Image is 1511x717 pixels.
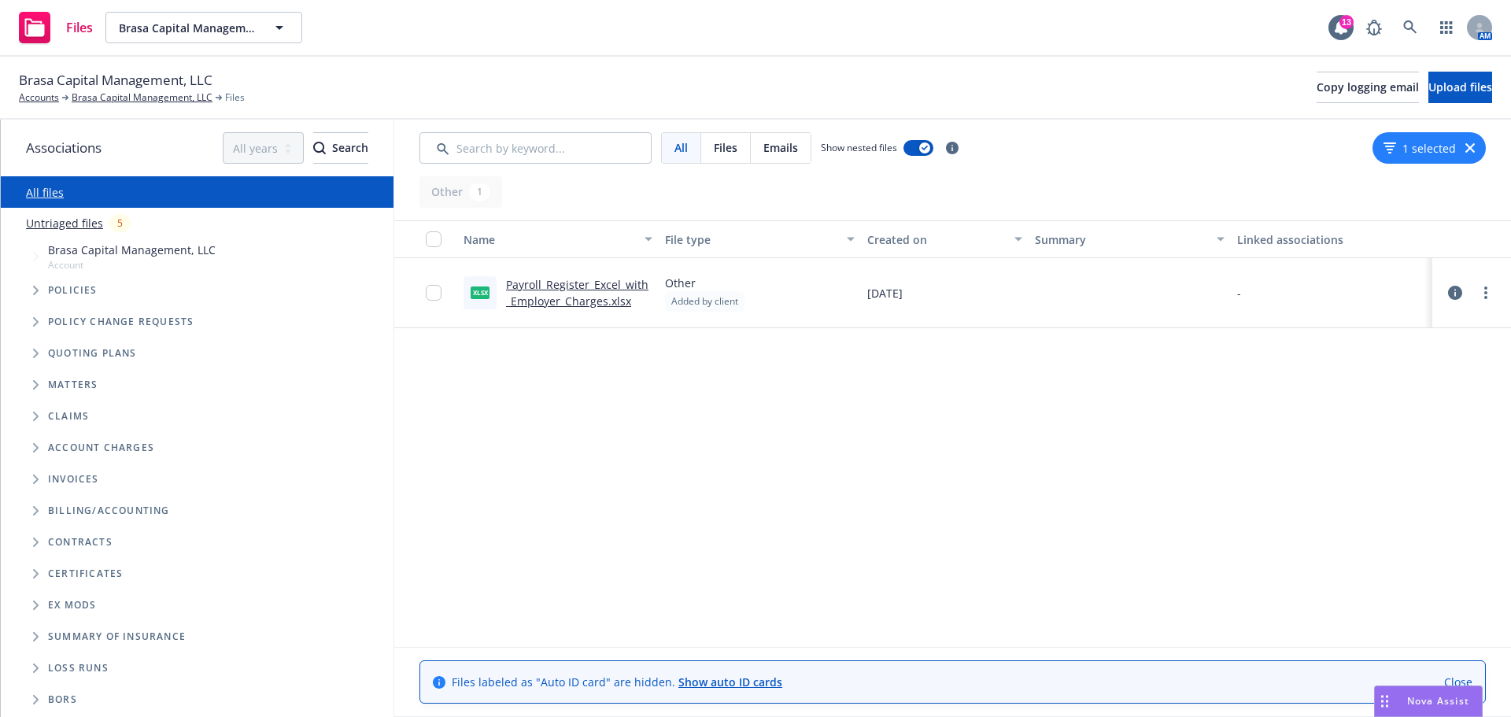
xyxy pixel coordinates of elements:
[1339,15,1354,29] div: 13
[48,632,186,641] span: Summary of insurance
[13,6,99,50] a: Files
[225,91,245,105] span: Files
[678,674,782,689] a: Show auto ID cards
[1,238,393,495] div: Tree Example
[452,674,782,690] span: Files labeled as "Auto ID card" are hidden.
[19,91,59,105] a: Accounts
[1476,283,1495,302] a: more
[426,231,441,247] input: Select all
[48,349,137,358] span: Quoting plans
[471,286,490,298] span: xlsx
[714,139,737,156] span: Files
[671,294,738,309] span: Added by client
[313,133,368,163] div: Search
[48,317,194,327] span: Policy change requests
[48,663,109,673] span: Loss Runs
[1375,686,1395,716] div: Drag to move
[1231,220,1432,258] button: Linked associations
[48,286,98,295] span: Policies
[313,132,368,164] button: SearchSearch
[1407,694,1469,708] span: Nova Assist
[1317,72,1419,103] button: Copy logging email
[26,185,64,200] a: All files
[674,139,688,156] span: All
[1237,285,1241,301] div: -
[506,277,648,309] a: Payroll_Register_Excel_with_Employer_Charges.xlsx
[48,242,216,258] span: Brasa Capital Management, LLC
[48,412,89,421] span: Claims
[48,380,98,390] span: Matters
[1317,79,1419,94] span: Copy logging email
[1029,220,1230,258] button: Summary
[48,258,216,272] span: Account
[1395,12,1426,43] a: Search
[1035,231,1206,248] div: Summary
[72,91,212,105] a: Brasa Capital Management, LLC
[867,231,1006,248] div: Created on
[821,141,897,154] span: Show nested files
[109,214,131,232] div: 5
[119,20,255,36] span: Brasa Capital Management, LLC
[1431,12,1462,43] a: Switch app
[861,220,1029,258] button: Created on
[48,569,123,578] span: Certificates
[419,132,652,164] input: Search by keyword...
[48,443,154,453] span: Account charges
[665,231,837,248] div: File type
[426,285,441,301] input: Toggle Row Selected
[26,138,102,158] span: Associations
[659,220,860,258] button: File type
[48,475,99,484] span: Invoices
[19,70,212,91] span: Brasa Capital Management, LLC
[867,285,903,301] span: [DATE]
[1374,686,1483,717] button: Nova Assist
[464,231,635,248] div: Name
[1428,72,1492,103] button: Upload files
[26,215,103,231] a: Untriaged files
[66,21,93,34] span: Files
[665,275,744,291] span: Other
[763,139,798,156] span: Emails
[457,220,659,258] button: Name
[48,695,77,704] span: BORs
[1358,12,1390,43] a: Report a Bug
[105,12,302,43] button: Brasa Capital Management, LLC
[1,495,393,715] div: Folder Tree Example
[1237,231,1426,248] div: Linked associations
[48,601,96,610] span: Ex Mods
[48,538,113,547] span: Contracts
[313,142,326,154] svg: Search
[1428,79,1492,94] span: Upload files
[48,506,170,516] span: Billing/Accounting
[1384,140,1456,157] button: 1 selected
[1444,674,1472,690] a: Close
